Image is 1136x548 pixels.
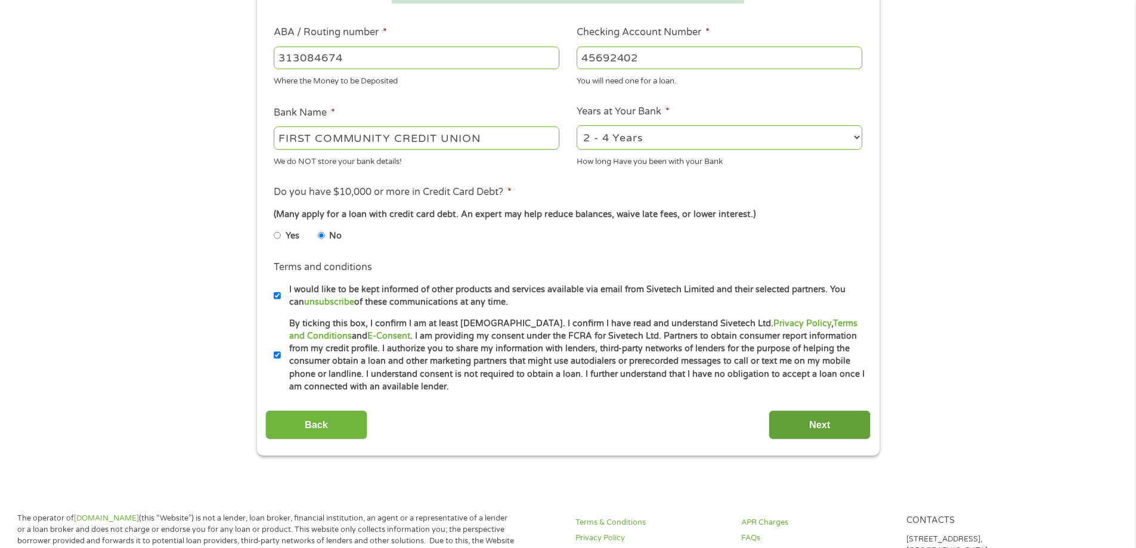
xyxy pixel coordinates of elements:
label: By ticking this box, I confirm I am at least [DEMOGRAPHIC_DATA]. I confirm I have read and unders... [281,317,866,394]
label: Do you have $10,000 or more in Credit Card Debt? [274,186,512,199]
label: Checking Account Number [577,26,710,39]
label: Terms and conditions [274,261,372,274]
label: Bank Name [274,107,335,119]
a: unsubscribe [304,297,354,307]
label: Years at Your Bank [577,106,670,118]
a: Terms & Conditions [575,517,727,528]
div: (Many apply for a loan with credit card debt. An expert may help reduce balances, waive late fees... [274,208,862,221]
a: [DOMAIN_NAME] [74,513,139,523]
label: ABA / Routing number [274,26,387,39]
label: I would like to be kept informed of other products and services available via email from Sivetech... [281,283,866,309]
a: E-Consent [367,331,410,341]
a: Privacy Policy [575,532,727,544]
div: You will need one for a loan. [577,72,862,88]
a: APR Charges [741,517,893,528]
h4: Contacts [906,515,1058,527]
input: Back [265,410,367,439]
input: 263177916 [274,47,559,69]
input: 345634636 [577,47,862,69]
label: Yes [286,230,299,243]
div: We do NOT store your bank details! [274,151,559,168]
a: Privacy Policy [773,318,831,329]
div: How long Have you been with your Bank [577,151,862,168]
input: Next [769,410,871,439]
a: FAQs [741,532,893,544]
div: Where the Money to be Deposited [274,72,559,88]
a: Terms and Conditions [289,318,858,341]
label: No [329,230,342,243]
